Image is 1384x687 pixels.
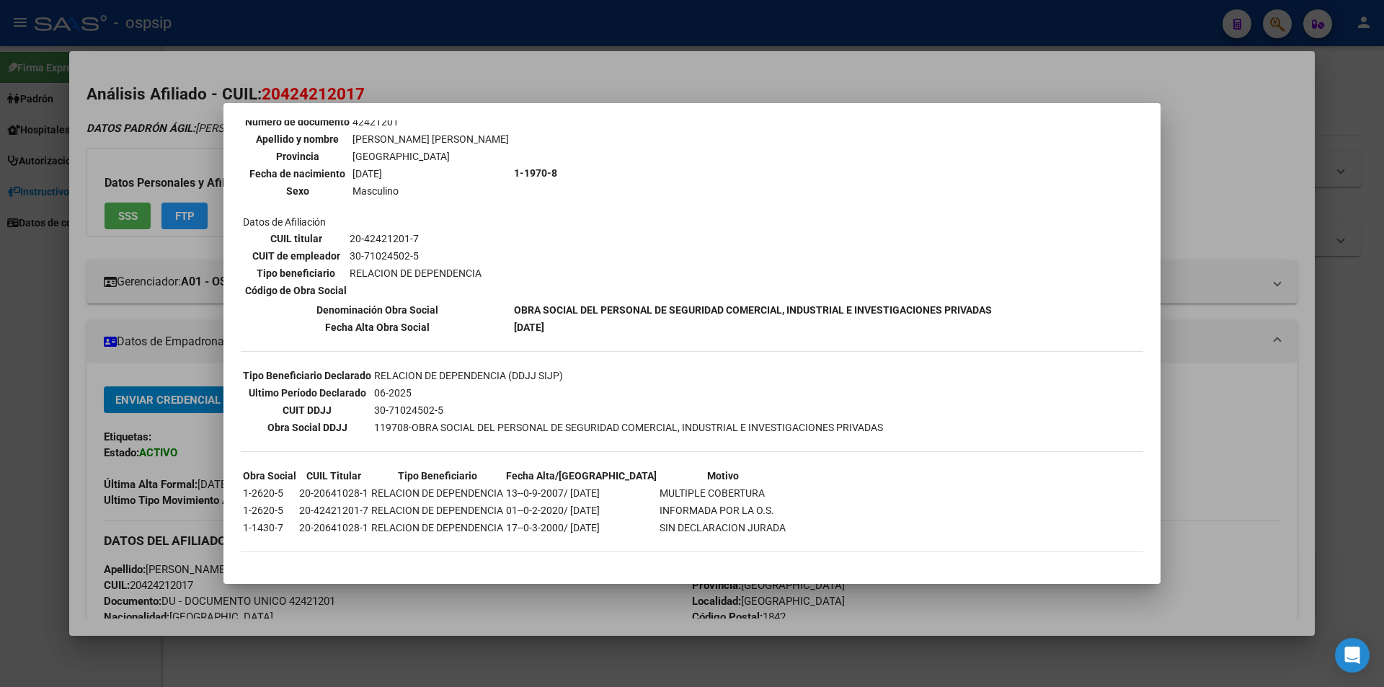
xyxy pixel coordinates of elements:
th: Denominación Obra Social [242,302,512,318]
td: 13--0-9-2007/ [DATE] [505,485,657,501]
td: [PERSON_NAME] [PERSON_NAME] [352,131,510,147]
td: SIN DECLARACION JURADA [659,520,786,536]
td: INFORMADA POR LA O.S. [659,502,786,518]
td: 1-1430-7 [242,520,297,536]
th: Sexo [244,183,350,199]
b: OBRA SOCIAL DEL PERSONAL DE SEGURIDAD COMERCIAL, INDUSTRIAL E INVESTIGACIONES PRIVADAS [514,304,992,316]
th: CUIL Titular [298,468,369,484]
td: 30-71024502-5 [349,248,482,264]
th: Tipo Beneficiario Declarado [242,368,372,384]
th: Provincia [244,149,350,164]
th: CUIT DDJJ [242,402,372,418]
th: Obra Social [242,468,297,484]
th: Fecha Alta Obra Social [242,319,512,335]
td: 17--0-3-2000/ [DATE] [505,520,657,536]
td: 1-2620-5 [242,502,297,518]
th: CUIL titular [244,231,347,247]
td: [GEOGRAPHIC_DATA] [352,149,510,164]
th: Apellido y nombre [244,131,350,147]
td: 30-71024502-5 [373,402,884,418]
b: [DATE] [514,322,544,333]
th: Código de Obra Social [244,283,347,298]
th: Obra Social DDJJ [242,420,372,435]
th: Número de documento [244,114,350,130]
td: Datos personales Datos de Afiliación [242,45,512,301]
td: 06-2025 [373,385,884,401]
th: CUIT de empleador [244,248,347,264]
td: [DATE] [352,166,510,182]
td: Masculino [352,183,510,199]
td: RELACION DE DEPENDENCIA [349,265,482,281]
td: 20-20641028-1 [298,485,369,501]
th: Tipo Beneficiario [371,468,504,484]
th: Fecha Alta/[GEOGRAPHIC_DATA] [505,468,657,484]
th: Tipo beneficiario [244,265,347,281]
b: 1-1970-8 [514,167,557,179]
th: Fecha de nacimiento [244,166,350,182]
td: RELACION DE DEPENDENCIA [371,502,504,518]
td: 42421201 [352,114,510,130]
th: Ultimo Período Declarado [242,385,372,401]
td: 01--0-2-2020/ [DATE] [505,502,657,518]
td: 20-42421201-7 [298,502,369,518]
td: RELACION DE DEPENDENCIA [371,485,504,501]
td: MULTIPLE COBERTURA [659,485,786,501]
td: RELACION DE DEPENDENCIA [371,520,504,536]
div: Open Intercom Messenger [1335,638,1370,673]
td: 1-2620-5 [242,485,297,501]
td: RELACION DE DEPENDENCIA (DDJJ SIJP) [373,368,884,384]
th: Motivo [659,468,786,484]
td: 20-20641028-1 [298,520,369,536]
td: 119708-OBRA SOCIAL DEL PERSONAL DE SEGURIDAD COMERCIAL, INDUSTRIAL E INVESTIGACIONES PRIVADAS [373,420,884,435]
td: 20-42421201-7 [349,231,482,247]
